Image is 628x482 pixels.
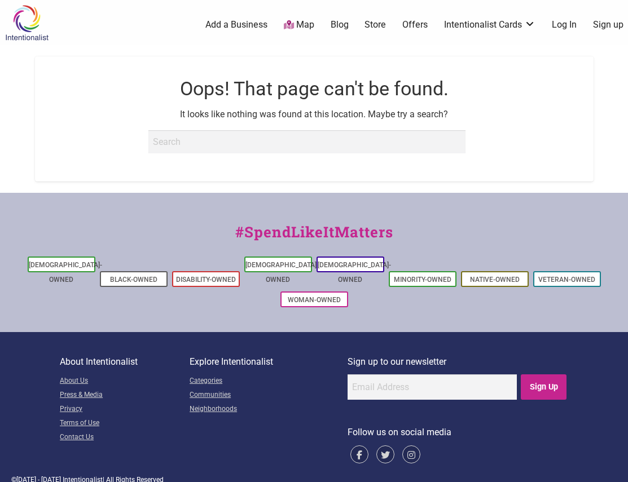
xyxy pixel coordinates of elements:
[65,107,563,122] p: It looks like nothing was found at this location. Maybe try a search?
[110,276,157,284] a: Black-Owned
[394,276,451,284] a: Minority-Owned
[331,19,349,31] a: Blog
[402,19,428,31] a: Offers
[60,417,190,431] a: Terms of Use
[29,261,102,284] a: [DEMOGRAPHIC_DATA]-Owned
[176,276,236,284] a: Disability-Owned
[245,261,319,284] a: [DEMOGRAPHIC_DATA]-Owned
[348,425,568,440] p: Follow us on social media
[593,19,623,31] a: Sign up
[318,261,391,284] a: [DEMOGRAPHIC_DATA]-Owned
[552,19,577,31] a: Log In
[205,19,267,31] a: Add a Business
[288,296,341,304] a: Woman-Owned
[521,374,566,400] input: Sign Up
[190,403,348,417] a: Neighborhoods
[190,374,348,388] a: Categories
[60,431,190,445] a: Contact Us
[470,276,520,284] a: Native-Owned
[190,355,348,369] p: Explore Intentionalist
[60,403,190,417] a: Privacy
[60,388,190,403] a: Press & Media
[148,130,465,153] input: Search
[60,355,190,369] p: About Intentionalist
[348,355,568,369] p: Sign up to our newsletter
[538,276,595,284] a: Veteran-Owned
[65,76,563,103] h1: Oops! That page can't be found.
[284,19,314,32] a: Map
[60,374,190,388] a: About Us
[348,374,517,400] input: Email Address
[444,19,535,31] a: Intentionalist Cards
[364,19,386,31] a: Store
[190,388,348,403] a: Communities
